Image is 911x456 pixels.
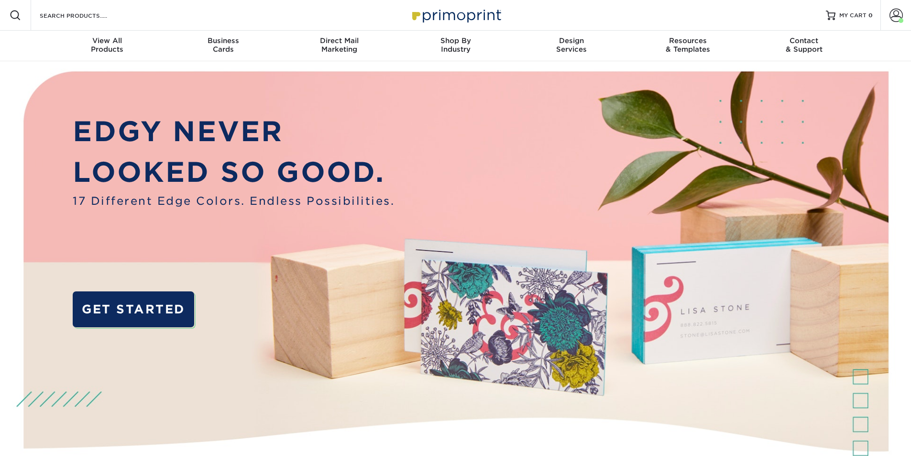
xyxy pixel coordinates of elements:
div: Services [514,36,630,54]
p: LOOKED SO GOOD. [73,152,395,193]
span: Direct Mail [281,36,397,45]
span: Contact [746,36,862,45]
div: Industry [397,36,514,54]
span: Business [165,36,281,45]
span: MY CART [839,11,867,20]
span: Shop By [397,36,514,45]
a: DesignServices [514,31,630,61]
a: Direct MailMarketing [281,31,397,61]
div: Products [49,36,165,54]
span: 0 [868,12,873,19]
a: Resources& Templates [630,31,746,61]
span: View All [49,36,165,45]
div: Marketing [281,36,397,54]
div: Cards [165,36,281,54]
img: Primoprint [408,5,504,25]
span: Resources [630,36,746,45]
a: View AllProducts [49,31,165,61]
div: & Support [746,36,862,54]
span: 17 Different Edge Colors. Endless Possibilities. [73,193,395,209]
a: GET STARTED [73,291,194,327]
span: Design [514,36,630,45]
a: Shop ByIndustry [397,31,514,61]
div: & Templates [630,36,746,54]
p: EDGY NEVER [73,111,395,152]
input: SEARCH PRODUCTS..... [39,10,132,21]
a: Contact& Support [746,31,862,61]
a: BusinessCards [165,31,281,61]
